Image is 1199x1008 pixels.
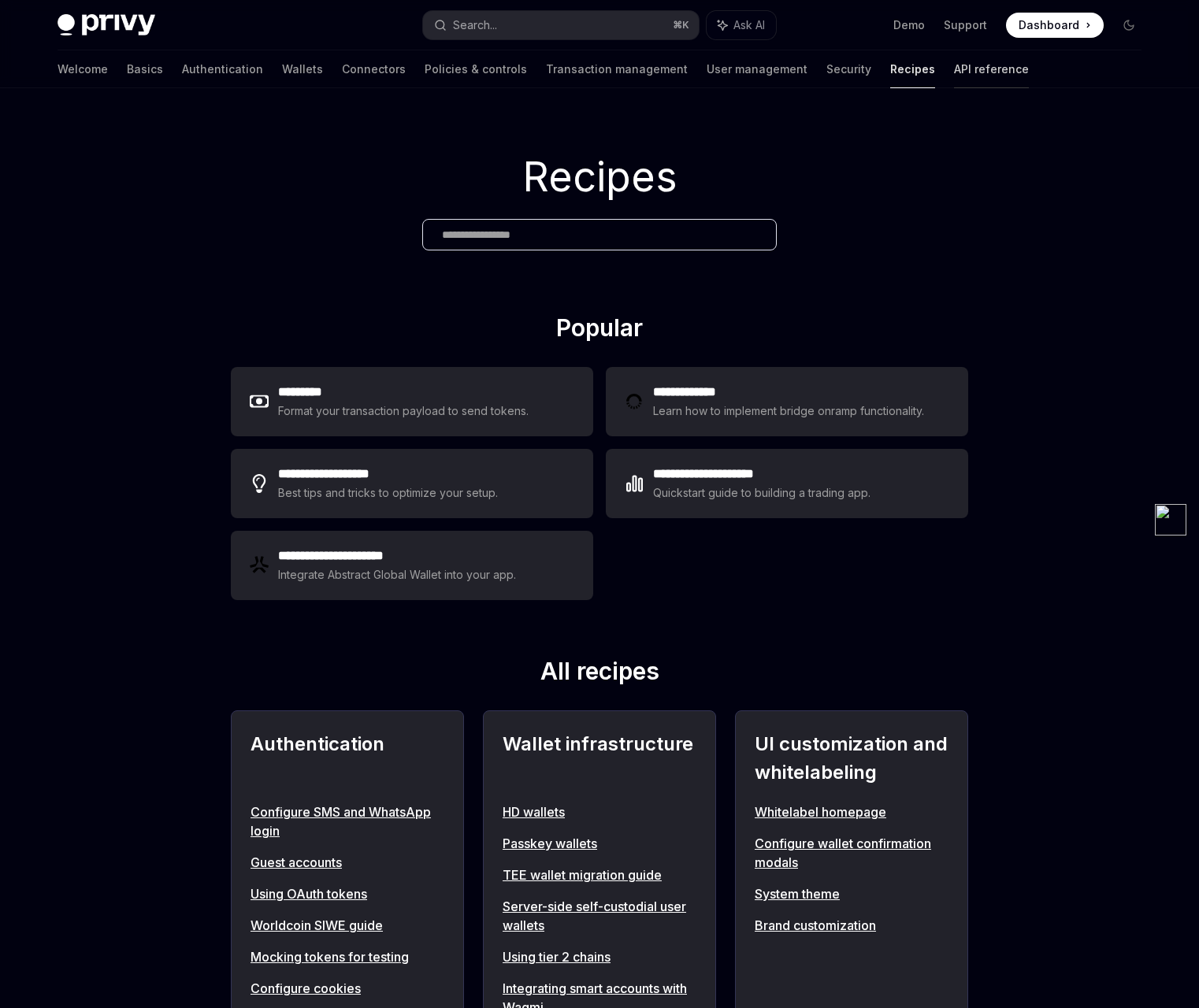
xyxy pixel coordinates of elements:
[755,730,948,787] h2: UI customization and whitelabeling
[707,50,807,88] a: User management
[673,19,689,31] span: ⌘ K
[231,657,968,691] h2: All recipes
[231,367,593,436] a: **** ****Format your transaction payload to send tokens.
[503,730,696,787] h2: Wallet infrastructure
[251,916,444,935] a: Worldcoin SIWE guide
[546,50,688,88] a: Transaction management
[58,14,155,36] img: dark logo
[425,50,527,88] a: Policies & controls
[342,50,406,88] a: Connectors
[890,50,935,88] a: Recipes
[251,802,444,840] a: Configure SMS and WhatsApp login
[282,50,323,88] a: Wallets
[278,402,529,421] div: Format your transaction payload to send tokens.
[503,834,696,853] a: Passkey wallets
[653,484,871,502] div: Quickstart guide to building a trading app.
[707,11,776,39] button: Ask AI
[653,402,929,421] div: Learn how to implement bridge onramp functionality.
[251,884,444,903] a: Using OAuth tokens
[251,979,444,998] a: Configure cookies
[755,834,948,872] a: Configure wallet confirmation modals
[1006,13,1104,38] a: Dashboard
[755,802,948,821] a: Whitelabel homepage
[58,50,108,88] a: Welcome
[278,484,500,502] div: Best tips and tricks to optimize your setup.
[755,916,948,935] a: Brand customization
[182,50,263,88] a: Authentication
[278,565,518,584] div: Integrate Abstract Global Wallet into your app.
[127,50,163,88] a: Basics
[423,11,699,39] button: Search...⌘K
[733,17,765,33] span: Ask AI
[503,802,696,821] a: HD wallets
[503,897,696,935] a: Server-side self-custodial user wallets
[606,367,968,436] a: **** **** ***Learn how to implement bridge onramp functionality.
[755,884,948,903] a: System theme
[251,853,444,872] a: Guest accounts
[826,50,871,88] a: Security
[503,947,696,966] a: Using tier 2 chains
[1116,13,1141,38] button: Toggle dark mode
[944,17,987,33] a: Support
[231,313,968,348] h2: Popular
[453,16,497,35] div: Search...
[1019,17,1079,33] span: Dashboard
[503,865,696,884] a: TEE wallet migration guide
[251,947,444,966] a: Mocking tokens for testing
[954,50,1029,88] a: API reference
[893,17,925,33] a: Demo
[251,730,444,787] h2: Authentication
